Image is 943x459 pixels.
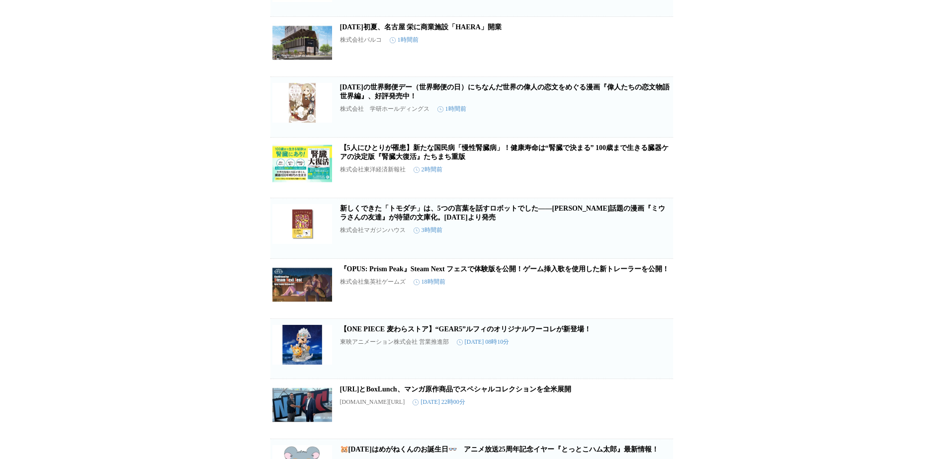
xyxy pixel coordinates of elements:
img: 【ONE PIECE 麦わらストア】“GEAR5”ルフィのオリジナルワーコレが新登場！ [272,325,332,365]
time: 3時間前 [414,226,442,234]
time: [DATE] 08時10分 [457,338,510,346]
time: 18時間前 [414,278,445,286]
time: 1時間前 [437,105,466,113]
a: [URL]とBoxLunch、マンガ原作商品でスペシャルコレクションを全米展開 [340,385,571,393]
img: 【5人にひとりが罹患】新たな国民病「慢性腎臓病」！健康寿命は“腎臓で決まる” 100歳まで生きる臓器ケアの決定版『腎臓大復活』たちまち重版 [272,144,332,183]
p: 株式会社集英社ゲームズ [340,278,406,286]
p: 株式会社東洋経済新報社 [340,165,406,174]
time: 1時間前 [390,36,419,44]
img: 新しくできた「トモダチ」は、5つの言葉を話すロボットでした――益田ミリ話題の漫画『ミウラさんの友達』が待望の文庫化。11月20日（木）より発売 [272,204,332,244]
img: 2026年初夏、名古屋 栄に商業施設「HAERA」開業 [272,23,332,63]
p: [DOMAIN_NAME][URL] [340,398,405,406]
a: [DATE]初夏、名古屋 栄に商業施設「HAERA」開業 [340,23,502,31]
a: 新しくできた「トモダチ」は、5つの言葉を話すロボットでした――[PERSON_NAME]話題の漫画『ミウラさんの友達』が待望の文庫化。[DATE]より発売 [340,205,666,221]
a: [DATE]の世界郵便デー（世界郵便の日）にちなんだ世界の偉人の恋文をめぐる漫画『偉人たちの恋文物語 世界編』、好評発売中！ [340,83,677,100]
time: [DATE] 22時00分 [413,398,465,406]
p: 株式会社マガジンハウス [340,226,406,234]
a: 🐹[DATE]はめがねくんのお誕生日👓 アニメ放送25周年記念イヤー『とっとこハム太郎』最新情報！ [340,446,659,453]
p: 株式会社 学研ホールディングス [340,105,429,113]
a: 【ONE PIECE 麦わらストア】“GEAR5”ルフィのオリジナルワーコレが新登場！ [340,325,592,333]
time: 2時間前 [414,165,442,174]
img: 『OPUS: Prism Peak』Steam Next フェスで体験版を公開！ゲーム挿入歌を使用した新トレーラーを公開！ [272,265,332,305]
a: 『OPUS: Prism Peak』Steam Next フェスで体験版を公開！ゲーム挿入歌を使用した新トレーラーを公開！ [340,265,670,273]
a: 【5人にひとりが罹患】新たな国民病「慢性腎臓病」！健康寿命は“腎臓で決まる” 100歳まで生きる臓器ケアの決定版『腎臓大復活』たちまち重版 [340,144,669,160]
img: 10月9日の世界郵便デー（世界郵便の日）にちなんだ世界の偉人の恋文をめぐる漫画『偉人たちの恋文物語 世界編』、好評発売中！ [272,83,332,123]
img: MAG.NETとBoxLunch、マンガ原作商品でスペシャルコレクションを全米展開 [272,385,332,425]
p: 株式会社パルコ [340,36,382,44]
p: 東映アニメーション株式会社 営業推進部 [340,338,449,346]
